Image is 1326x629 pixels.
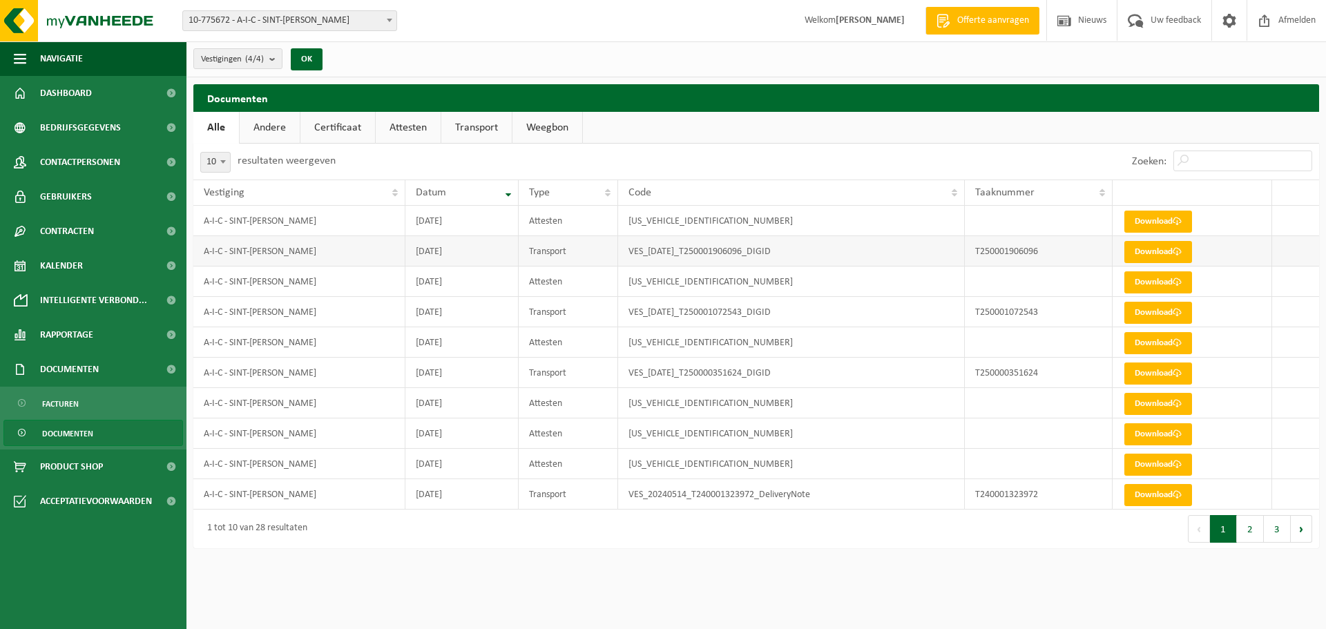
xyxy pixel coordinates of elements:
td: VES_[DATE]_T250000351624_DIGID [618,358,965,388]
td: [DATE] [405,449,518,479]
span: 10-775672 - A-I-C - SINT-KRUIS-WINKEL [182,10,397,31]
strong: [PERSON_NAME] [836,15,905,26]
button: Previous [1188,515,1210,543]
td: Transport [519,479,619,510]
span: Dashboard [40,76,92,110]
span: Bedrijfsgegevens [40,110,121,145]
td: Attesten [519,267,619,297]
a: Download [1124,484,1192,506]
a: Download [1124,454,1192,476]
td: [DATE] [405,479,518,510]
td: T250000351624 [965,358,1113,388]
span: Facturen [42,391,79,417]
td: [DATE] [405,297,518,327]
a: Certificaat [300,112,375,144]
span: Code [628,187,651,198]
td: A-I-C - SINT-[PERSON_NAME] [193,236,405,267]
span: Rapportage [40,318,93,352]
span: Datum [416,187,446,198]
td: A-I-C - SINT-[PERSON_NAME] [193,206,405,236]
a: Andere [240,112,300,144]
td: [US_VEHICLE_IDENTIFICATION_NUMBER] [618,449,965,479]
td: Attesten [519,449,619,479]
td: A-I-C - SINT-[PERSON_NAME] [193,297,405,327]
span: Contactpersonen [40,145,120,180]
label: Zoeken: [1132,156,1166,167]
a: Offerte aanvragen [925,7,1039,35]
span: Gebruikers [40,180,92,214]
a: Attesten [376,112,441,144]
td: [US_VEHICLE_IDENTIFICATION_NUMBER] [618,267,965,297]
span: Product Shop [40,449,103,484]
a: Download [1124,332,1192,354]
span: Type [529,187,550,198]
span: Documenten [42,420,93,447]
td: A-I-C - SINT-[PERSON_NAME] [193,449,405,479]
td: A-I-C - SINT-[PERSON_NAME] [193,267,405,297]
span: Taaknummer [975,187,1035,198]
button: 2 [1237,515,1264,543]
span: Intelligente verbond... [40,283,147,318]
label: resultaten weergeven [238,155,336,166]
td: Attesten [519,327,619,358]
td: [DATE] [405,236,518,267]
td: Transport [519,358,619,388]
span: Acceptatievoorwaarden [40,484,152,519]
a: Weegbon [512,112,582,144]
td: [DATE] [405,358,518,388]
td: T240001323972 [965,479,1113,510]
td: [DATE] [405,418,518,449]
a: Alle [193,112,239,144]
a: Download [1124,211,1192,233]
a: Download [1124,393,1192,415]
td: Attesten [519,206,619,236]
td: VES_[DATE]_T250001906096_DIGID [618,236,965,267]
a: Download [1124,362,1192,385]
td: [US_VEHICLE_IDENTIFICATION_NUMBER] [618,327,965,358]
td: A-I-C - SINT-[PERSON_NAME] [193,418,405,449]
td: Transport [519,297,619,327]
button: Vestigingen(4/4) [193,48,282,69]
td: A-I-C - SINT-[PERSON_NAME] [193,388,405,418]
td: Attesten [519,388,619,418]
a: Documenten [3,420,183,446]
td: [DATE] [405,327,518,358]
span: Vestiging [204,187,244,198]
td: T250001906096 [965,236,1113,267]
button: OK [291,48,323,70]
td: A-I-C - SINT-[PERSON_NAME] [193,479,405,510]
td: VES_20240514_T240001323972_DeliveryNote [618,479,965,510]
td: A-I-C - SINT-[PERSON_NAME] [193,358,405,388]
span: Offerte aanvragen [954,14,1032,28]
td: [DATE] [405,388,518,418]
td: A-I-C - SINT-[PERSON_NAME] [193,327,405,358]
button: 1 [1210,515,1237,543]
a: Download [1124,241,1192,263]
a: Download [1124,423,1192,445]
td: Attesten [519,418,619,449]
a: Transport [441,112,512,144]
a: Facturen [3,390,183,416]
h2: Documenten [193,84,1319,111]
td: [US_VEHICLE_IDENTIFICATION_NUMBER] [618,206,965,236]
span: Vestigingen [201,49,264,70]
span: 10-775672 - A-I-C - SINT-KRUIS-WINKEL [183,11,396,30]
span: Navigatie [40,41,83,76]
td: [DATE] [405,267,518,297]
td: VES_[DATE]_T250001072543_DIGID [618,297,965,327]
span: Kalender [40,249,83,283]
a: Download [1124,271,1192,293]
td: T250001072543 [965,297,1113,327]
span: Documenten [40,352,99,387]
td: [DATE] [405,206,518,236]
td: [US_VEHICLE_IDENTIFICATION_NUMBER] [618,388,965,418]
count: (4/4) [245,55,264,64]
button: Next [1291,515,1312,543]
span: 10 [200,152,231,173]
a: Download [1124,302,1192,324]
span: Contracten [40,214,94,249]
td: [US_VEHICLE_IDENTIFICATION_NUMBER] [618,418,965,449]
td: Transport [519,236,619,267]
span: 10 [201,153,230,172]
button: 3 [1264,515,1291,543]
